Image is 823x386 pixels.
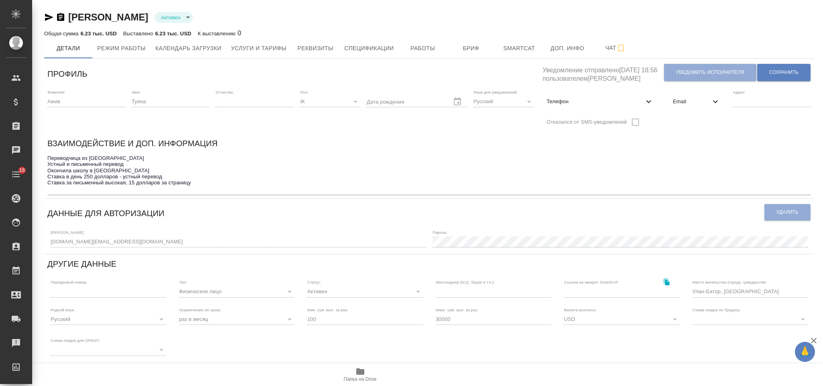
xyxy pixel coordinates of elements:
[659,274,675,290] button: Скопировать ссылку
[47,90,65,94] label: Фамилия:
[132,90,141,94] label: Имя:
[97,43,146,53] span: Режим работы
[14,166,30,174] span: 15
[51,308,75,312] label: Родной язык:
[452,43,490,53] span: Бриф
[474,96,534,107] div: Русский
[404,43,442,53] span: Работы
[596,43,635,53] span: Чат
[798,343,812,360] span: 🙏
[733,90,745,94] label: Адрес:
[344,43,394,53] span: Спецификации
[296,43,335,53] span: Реквизиты
[474,90,518,94] label: Язык для уведомлений:
[769,69,798,76] span: Сохранить
[540,93,660,110] div: Телефон
[436,280,495,284] label: Мессенджер (ICQ, Skype и т.п.):
[44,12,54,22] button: Скопировать ссылку для ЯМессенджера
[179,314,295,325] div: раз в месяц
[433,230,447,234] label: Пароль:
[179,280,187,284] label: Тип:
[564,314,680,325] div: USD
[231,43,286,53] span: Услуги и тарифы
[155,31,191,37] p: 6.23 тыс. USD
[47,257,116,270] h6: Другие данные
[179,286,295,297] div: Физическое лицо
[757,64,811,81] button: Сохранить
[216,90,234,94] label: Отчество:
[123,31,155,37] p: Выставлено
[56,12,65,22] button: Скопировать ссылку
[51,339,100,343] label: Схема скидок для GPEMT:
[49,43,88,53] span: Детали
[47,67,88,80] h6: Профиль
[543,62,664,83] h5: Уведомление отправлено [DATE] 18:56 пользователем [PERSON_NAME]
[692,308,741,312] label: Схема скидок по Традосу:
[307,308,348,312] label: Мин. сум. вып. за раз:
[666,93,727,110] div: Email
[159,14,183,21] button: Активен
[179,308,221,312] label: Ограничение по сроку:
[47,137,218,150] h6: Взаимодействие и доп. информация
[300,96,360,107] div: Ж
[47,207,164,220] h6: Данные для авторизации
[68,12,148,22] a: [PERSON_NAME]
[327,364,394,386] button: Папка на Drive
[548,43,587,53] span: Доп. инфо
[692,280,767,284] label: Место жительства (город), гражданство:
[344,376,377,382] span: Папка на Drive
[436,308,478,312] label: Макс. сум. вып. за раз:
[155,43,222,53] span: Календарь загрузки
[155,12,193,23] div: Активен
[564,280,619,284] label: Ссылка на аккаунт SmartCAT:
[198,29,241,38] div: 0
[564,308,596,312] label: Валюта выплаты:
[307,286,423,297] div: Активен
[300,90,308,94] label: Пол:
[51,314,166,325] div: Русский
[795,342,815,362] button: 🙏
[547,98,644,106] span: Телефон
[2,164,30,184] a: 15
[198,31,237,37] p: К выставлению
[51,230,84,234] label: [PERSON_NAME]:
[47,155,811,192] textarea: Переводчица из [GEOGRAPHIC_DATA] Устный и письменный перевод Окончила школу в [GEOGRAPHIC_DATA] С...
[673,98,711,106] span: Email
[51,280,87,284] label: Порядковый номер:
[44,31,80,37] p: Общая сумма
[616,43,626,53] svg: Подписаться
[547,118,627,126] span: Отказался от SMS-уведомлений
[500,43,539,53] span: Smartcat
[80,31,116,37] p: 6.23 тыс. USD
[307,280,321,284] label: Статус:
